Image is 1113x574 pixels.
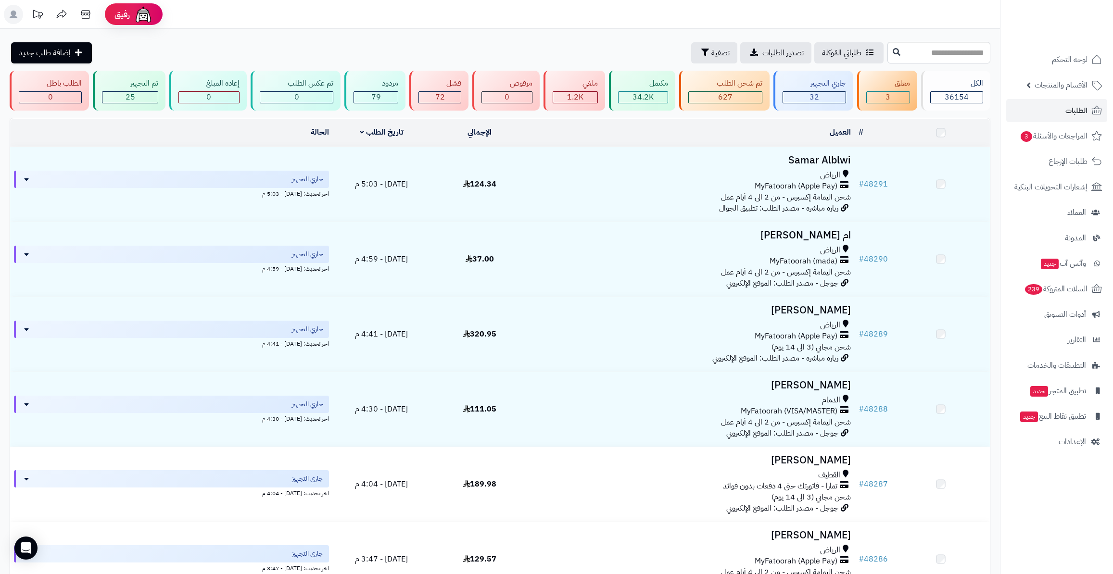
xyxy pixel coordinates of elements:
div: 79 [354,92,397,103]
span: الأقسام والمنتجات [1035,78,1088,92]
h3: [PERSON_NAME] [532,455,851,466]
a: #48286 [859,553,888,565]
a: العميل [830,126,851,138]
span: إشعارات التحويلات البنكية [1014,180,1088,194]
a: #48289 [859,328,888,340]
a: تم التجهيز 25 [91,71,167,111]
span: طلباتي المُوكلة [822,47,861,59]
span: شحن مجاني (3 الى 14 يوم) [772,491,851,503]
a: الكل36154 [919,71,992,111]
span: الإعدادات [1059,435,1086,449]
a: طلباتي المُوكلة [814,42,884,63]
span: 129.57 [463,553,496,565]
div: 34157 [619,92,668,103]
div: فشل [418,78,461,89]
span: [DATE] - 4:41 م [355,328,408,340]
span: رفيق [114,9,130,20]
div: الطلب باطل [19,78,82,89]
div: اخر تحديث: [DATE] - 5:03 م [14,188,329,198]
a: إضافة طلب جديد [11,42,92,63]
span: [DATE] - 4:59 م [355,253,408,265]
a: جاري التجهيز 32 [772,71,855,111]
span: MyFatoorah (VISA/MASTER) [741,406,837,417]
div: 627 [689,92,761,103]
h3: [PERSON_NAME] [532,305,851,316]
div: 32 [783,92,846,103]
span: جاري التجهيز [292,175,323,184]
span: MyFatoorah (Apple Pay) [755,331,837,342]
a: الطلبات [1006,99,1107,122]
span: 25 [126,91,135,103]
span: جاري التجهيز [292,324,323,334]
a: #48288 [859,403,888,415]
img: ai-face.png [134,5,153,24]
div: 25 [102,92,157,103]
span: MyFatoorah (Apple Pay) [755,556,837,567]
a: العملاء [1006,201,1107,224]
span: الرياض [820,545,840,556]
div: مرفوض [481,78,532,89]
h3: ام [PERSON_NAME] [532,230,851,241]
span: الطلبات [1065,104,1088,117]
h3: Samar Alblwi [532,155,851,166]
div: ملغي [553,78,598,89]
span: [DATE] - 3:47 م [355,553,408,565]
span: جاري التجهيز [292,549,323,559]
span: 320.95 [463,328,496,340]
span: جديد [1041,259,1059,269]
a: تم عكس الطلب 0 [249,71,342,111]
a: الحالة [311,126,329,138]
button: تصفية [691,42,737,63]
span: شحن اليمامة إكسبرس - من 2 الى 4 أيام عمل [721,416,851,428]
span: 0 [48,91,53,103]
span: # [859,253,864,265]
h3: [PERSON_NAME] [532,530,851,541]
a: لوحة التحكم [1006,48,1107,71]
span: 72 [435,91,445,103]
div: إعادة المبلغ [178,78,240,89]
div: اخر تحديث: [DATE] - 4:30 م [14,413,329,423]
a: معلق 3 [855,71,919,111]
a: مرفوض 0 [470,71,541,111]
div: مردود [354,78,398,89]
span: 627 [718,91,733,103]
a: #48287 [859,478,888,490]
div: Open Intercom Messenger [14,537,38,560]
span: جاري التجهيز [292,474,323,484]
a: التطبيقات والخدمات [1006,354,1107,377]
span: تمارا - فاتورتك حتى 4 دفعات بدون فوائد [723,481,837,492]
a: التقارير [1006,328,1107,351]
span: السلات المتروكة [1024,282,1088,296]
span: شحن اليمامة إكسبرس - من 2 الى 4 أيام عمل [721,266,851,278]
div: اخر تحديث: [DATE] - 4:04 م [14,487,329,498]
div: اخر تحديث: [DATE] - 4:59 م [14,263,329,273]
span: # [859,328,864,340]
a: وآتس آبجديد [1006,252,1107,275]
span: إضافة طلب جديد [19,47,71,59]
span: 3 [885,91,890,103]
span: الرياض [820,170,840,181]
span: أدوات التسويق [1044,308,1086,321]
div: 72 [419,92,461,103]
span: تصفية [711,47,730,59]
span: جديد [1020,412,1038,422]
span: [DATE] - 5:03 م [355,178,408,190]
span: تصدير الطلبات [762,47,804,59]
div: مكتمل [618,78,668,89]
span: وآتس آب [1040,257,1086,270]
div: 0 [260,92,333,103]
a: الطلب باطل 0 [8,71,91,111]
a: تصدير الطلبات [740,42,811,63]
span: # [859,553,864,565]
a: تطبيق نقاط البيعجديد [1006,405,1107,428]
span: التقارير [1068,333,1086,347]
span: 111.05 [463,403,496,415]
span: شحن اليمامة إكسبرس - من 2 الى 4 أيام عمل [721,191,851,203]
a: الإجمالي [468,126,492,138]
div: 3 [867,92,909,103]
div: 0 [19,92,81,103]
span: الدمام [822,395,840,406]
a: المدونة [1006,226,1107,250]
a: # [859,126,863,138]
div: تم شحن الطلب [688,78,762,89]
